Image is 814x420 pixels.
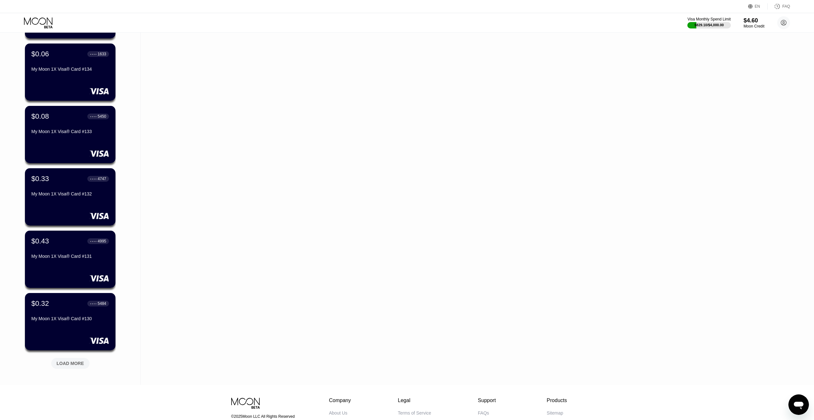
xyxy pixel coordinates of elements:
div: Visa Monthly Spend Limit [687,17,731,21]
div: EN [748,3,768,10]
div: Moon Credit [744,24,764,28]
div: ● ● ● ● [90,115,97,117]
div: Sitemap [547,410,563,416]
div: FAQs [478,410,489,416]
div: ● ● ● ● [90,303,97,305]
div: $0.32 [31,299,49,308]
div: My Moon 1X Visa® Card #132 [31,191,109,196]
div: $0.43 [31,237,49,245]
div: LOAD MORE [57,361,84,366]
div: Legal [398,398,431,403]
div: Products [547,398,567,403]
div: $829.10 / $4,000.00 [694,23,724,27]
div: $0.08 [31,112,49,121]
iframe: Mesajlaşma penceresini başlatma düğmesi, görüşme devam ediyor [788,394,809,415]
div: ● ● ● ● [90,240,97,242]
div: $0.33● ● ● ●4747My Moon 1X Visa® Card #132 [25,168,115,226]
div: 5484 [98,301,106,306]
div: Terms of Service [398,410,431,416]
div: $0.06 [31,50,49,58]
div: $0.06● ● ● ●1633My Moon 1X Visa® Card #134 [25,44,115,101]
div: Company [329,398,351,403]
div: My Moon 1X Visa® Card #134 [31,67,109,72]
div: $0.33 [31,175,49,183]
div: $4.60 [744,17,764,24]
div: ● ● ● ● [90,178,97,180]
div: Visa Monthly Spend Limit$829.10/$4,000.00 [687,17,731,28]
div: EN [755,4,760,9]
div: © 2025 Moon LLC All Rights Reserved [231,414,300,419]
div: $0.32● ● ● ●5484My Moon 1X Visa® Card #130 [25,293,115,350]
div: 5450 [98,114,106,119]
div: $4.60Moon Credit [744,17,764,28]
div: My Moon 1X Visa® Card #131 [31,254,109,259]
div: $0.08● ● ● ●5450My Moon 1X Visa® Card #133 [25,106,115,163]
div: My Moon 1X Visa® Card #133 [31,129,109,134]
div: LOAD MORE [46,355,94,369]
div: About Us [329,410,348,416]
div: FAQ [782,4,790,9]
div: 4747 [98,177,106,181]
div: ● ● ● ● [90,53,97,55]
div: 4995 [98,239,106,243]
div: $0.43● ● ● ●4995My Moon 1X Visa® Card #131 [25,231,115,288]
div: My Moon 1X Visa® Card #130 [31,316,109,321]
div: Support [478,398,500,403]
div: FAQ [768,3,790,10]
div: 1633 [98,52,106,56]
